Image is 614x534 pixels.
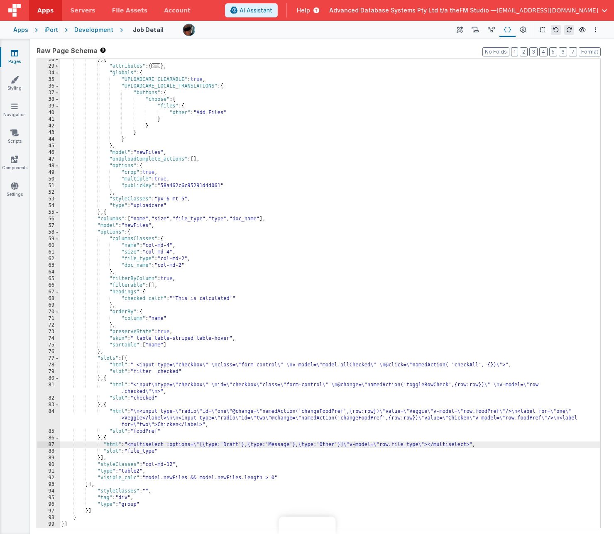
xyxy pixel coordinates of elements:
[37,475,60,481] div: 92
[70,6,95,15] span: Servers
[37,83,60,90] div: 36
[37,508,60,514] div: 97
[37,461,60,468] div: 90
[37,123,60,129] div: 42
[37,501,60,508] div: 96
[37,196,60,202] div: 53
[37,382,60,395] div: 81
[37,90,60,96] div: 37
[37,176,60,183] div: 50
[37,202,60,209] div: 54
[37,46,98,56] span: Raw Page Schema
[482,47,509,56] button: No Folds
[37,189,60,196] div: 52
[579,47,601,56] button: Format
[37,488,60,495] div: 94
[549,47,557,56] button: 5
[37,395,60,402] div: 82
[37,216,60,222] div: 56
[37,236,60,242] div: 59
[240,6,272,15] span: AI Assistant
[559,47,567,56] button: 6
[37,110,60,116] div: 40
[37,289,60,295] div: 67
[37,76,60,83] div: 35
[37,455,60,461] div: 89
[37,163,60,169] div: 48
[37,276,60,282] div: 65
[529,47,538,56] button: 3
[37,63,60,70] div: 29
[37,256,60,262] div: 62
[37,169,60,176] div: 49
[591,25,601,35] button: Options
[329,6,497,15] span: Advanced Database Systems Pty Ltd t/a theFM Studio —
[37,249,60,256] div: 61
[37,342,60,349] div: 75
[569,47,577,56] button: 7
[37,362,60,368] div: 78
[37,335,60,342] div: 74
[37,481,60,488] div: 93
[37,136,60,143] div: 44
[37,349,60,355] div: 76
[37,222,60,229] div: 57
[13,26,28,34] div: Apps
[37,468,60,475] div: 91
[37,368,60,375] div: 79
[37,375,60,382] div: 80
[37,495,60,501] div: 95
[37,402,60,408] div: 83
[133,27,164,33] h4: Job Detail
[511,47,518,56] button: 1
[37,70,60,76] div: 34
[112,6,148,15] span: File Assets
[37,229,60,236] div: 58
[37,521,60,528] div: 99
[37,315,60,322] div: 71
[497,6,598,15] span: [EMAIL_ADDRESS][DOMAIN_NAME]
[37,56,60,63] div: 28
[37,329,60,335] div: 73
[37,302,60,309] div: 69
[37,282,60,289] div: 66
[329,6,607,15] button: Advanced Database Systems Pty Ltd t/a theFM Studio — [EMAIL_ADDRESS][DOMAIN_NAME]
[37,428,60,435] div: 85
[539,47,548,56] button: 4
[297,6,310,15] span: Help
[37,295,60,302] div: 68
[225,3,278,17] button: AI Assistant
[279,517,335,534] iframe: Marker.io feedback button
[37,435,60,441] div: 86
[37,143,60,149] div: 45
[37,149,60,156] div: 46
[37,103,60,110] div: 39
[37,262,60,269] div: 63
[44,26,58,34] div: iPort
[37,322,60,329] div: 72
[37,209,60,216] div: 55
[37,96,60,103] div: 38
[37,183,60,189] div: 51
[37,242,60,249] div: 60
[152,63,161,68] span: ...
[37,408,60,428] div: 84
[37,309,60,315] div: 70
[37,441,60,448] div: 87
[37,448,60,455] div: 88
[37,156,60,163] div: 47
[37,116,60,123] div: 41
[37,129,60,136] div: 43
[37,6,54,15] span: Apps
[37,355,60,362] div: 77
[37,269,60,276] div: 64
[74,26,113,34] div: Development
[520,47,528,56] button: 2
[37,514,60,521] div: 98
[183,24,195,36] img: 51bd7b176fb848012b2e1c8b642a23b7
